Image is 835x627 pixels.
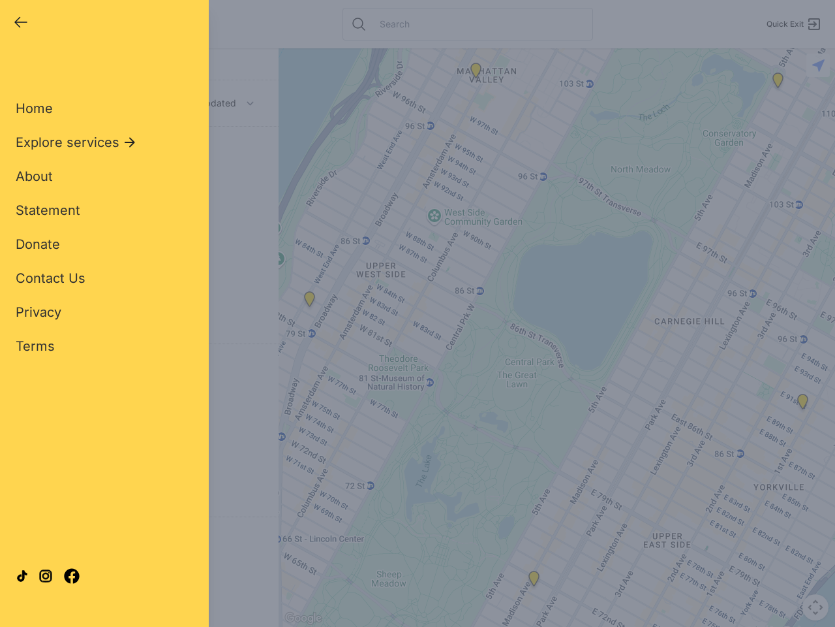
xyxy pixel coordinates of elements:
[16,337,55,355] a: Terms
[16,169,53,184] span: About
[16,338,55,354] span: Terms
[16,269,85,287] a: Contact Us
[16,133,138,152] button: Explore services
[16,202,80,218] span: Statement
[16,304,61,320] span: Privacy
[16,270,85,286] span: Contact Us
[16,99,53,118] a: Home
[16,303,61,321] a: Privacy
[16,236,60,252] span: Donate
[16,235,60,253] a: Donate
[16,101,53,116] span: Home
[16,133,119,152] span: Explore services
[16,167,53,185] a: About
[16,201,80,219] a: Statement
